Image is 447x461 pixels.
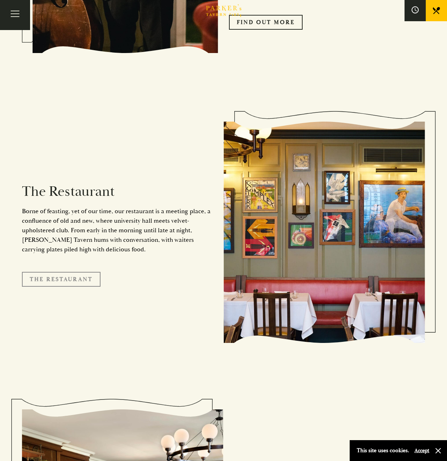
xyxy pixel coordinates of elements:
[22,272,101,287] a: The Restaurant
[22,206,213,254] p: Borne of feasting, yet of our time, our restaurant is a meeting place, a confluence of old and ne...
[357,445,409,456] p: This site uses cookies.
[414,447,429,454] button: Accept
[22,183,213,200] h2: The Restaurant
[229,15,303,30] a: Find Out More
[435,447,442,454] button: Close and accept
